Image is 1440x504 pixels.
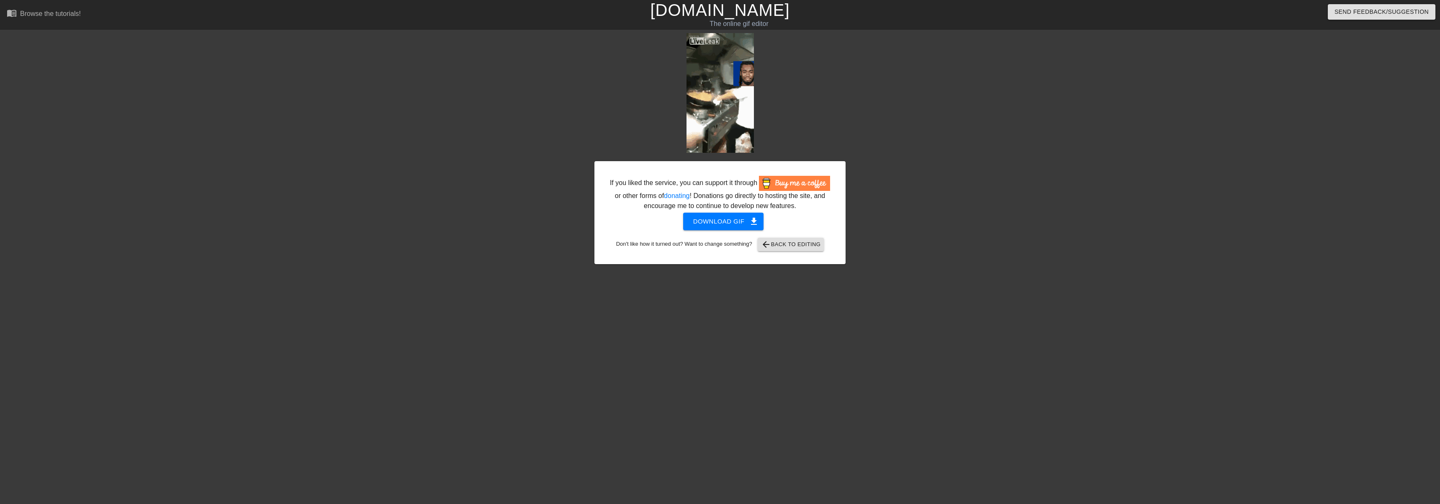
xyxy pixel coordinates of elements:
span: Send Feedback/Suggestion [1335,7,1429,17]
a: [DOMAIN_NAME] [650,1,789,19]
span: Download gif [693,216,754,227]
div: If you liked the service, you can support it through or other forms of ! Donations go directly to... [609,176,831,211]
span: Back to Editing [761,239,821,249]
a: Download gif [676,217,764,224]
a: Browse the tutorials! [7,8,81,21]
button: Back to Editing [758,238,824,251]
a: donating [664,192,689,199]
button: Send Feedback/Suggestion [1328,4,1435,20]
img: TBPaUE7Z.gif [687,33,754,153]
div: The online gif editor [484,19,994,29]
button: Download gif [683,213,764,230]
div: Don't like how it turned out? Want to change something? [607,238,833,251]
span: get_app [749,216,759,226]
span: arrow_back [761,239,771,249]
span: menu_book [7,8,17,18]
div: Browse the tutorials! [20,10,81,17]
img: Buy Me A Coffee [759,176,830,191]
